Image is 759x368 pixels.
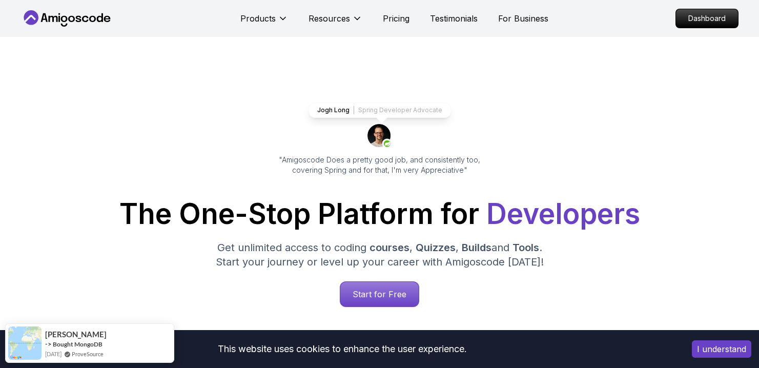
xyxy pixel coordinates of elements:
[29,200,730,228] h1: The One-Stop Platform for
[716,327,749,358] iframe: chat widget
[675,9,739,28] a: Dashboard
[265,155,495,175] p: "Amigoscode Does a pretty good job, and consistently too, covering Spring and for that, I'm very ...
[340,282,419,306] p: Start for Free
[240,12,288,33] button: Products
[240,12,276,25] p: Products
[512,241,539,254] span: Tools
[53,340,102,348] a: Bought MongoDB
[317,106,350,114] p: Jogh Long
[416,241,456,254] span: Quizzes
[486,197,640,231] span: Developers
[498,12,548,25] a: For Business
[8,326,42,360] img: provesource social proof notification image
[340,281,419,307] a: Start for Free
[309,12,350,25] p: Resources
[462,241,491,254] span: Builds
[309,12,362,33] button: Resources
[358,106,442,114] p: Spring Developer Advocate
[370,241,409,254] span: courses
[564,141,749,322] iframe: chat widget
[72,350,104,358] a: ProveSource
[45,340,52,348] span: ->
[8,338,676,360] div: This website uses cookies to enhance the user experience.
[676,9,738,28] p: Dashboard
[430,12,478,25] a: Testimonials
[45,330,104,339] span: [PERSON_NAME]
[383,12,409,25] a: Pricing
[367,124,392,149] img: josh long
[208,240,552,269] p: Get unlimited access to coding , , and . Start your journey or level up your career with Amigosco...
[692,340,751,358] button: Accept cookies
[45,350,61,358] span: [DATE]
